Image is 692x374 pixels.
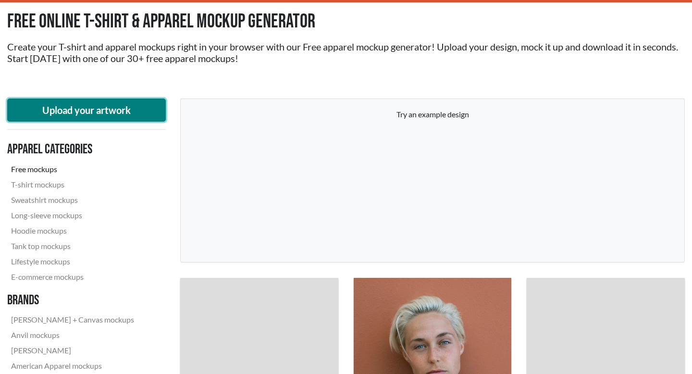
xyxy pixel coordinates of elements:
[7,327,138,343] a: Anvil mockups
[7,358,138,374] a: American Apparel mockups
[7,269,138,285] a: E-commerce mockups
[7,177,138,192] a: T-shirt mockups
[7,192,138,208] a: Sweatshirt mockups
[7,292,138,309] h3: Brands
[7,141,138,158] h3: Apparel categories
[7,10,685,33] h1: Free Online T-shirt & Apparel Mockup Generator
[7,343,138,358] a: [PERSON_NAME]
[7,238,138,254] a: Tank top mockups
[190,109,675,120] p: Try an example design
[7,254,138,269] a: Lifestyle mockups
[7,41,685,64] h2: Create your T-shirt and apparel mockups right in your browser with our Free apparel mockup genera...
[7,99,166,122] button: Upload your artwork
[7,208,138,223] a: Long-sleeve mockups
[7,312,138,327] a: [PERSON_NAME] + Canvas mockups
[7,223,138,238] a: Hoodie mockups
[7,162,138,177] a: Free mockups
